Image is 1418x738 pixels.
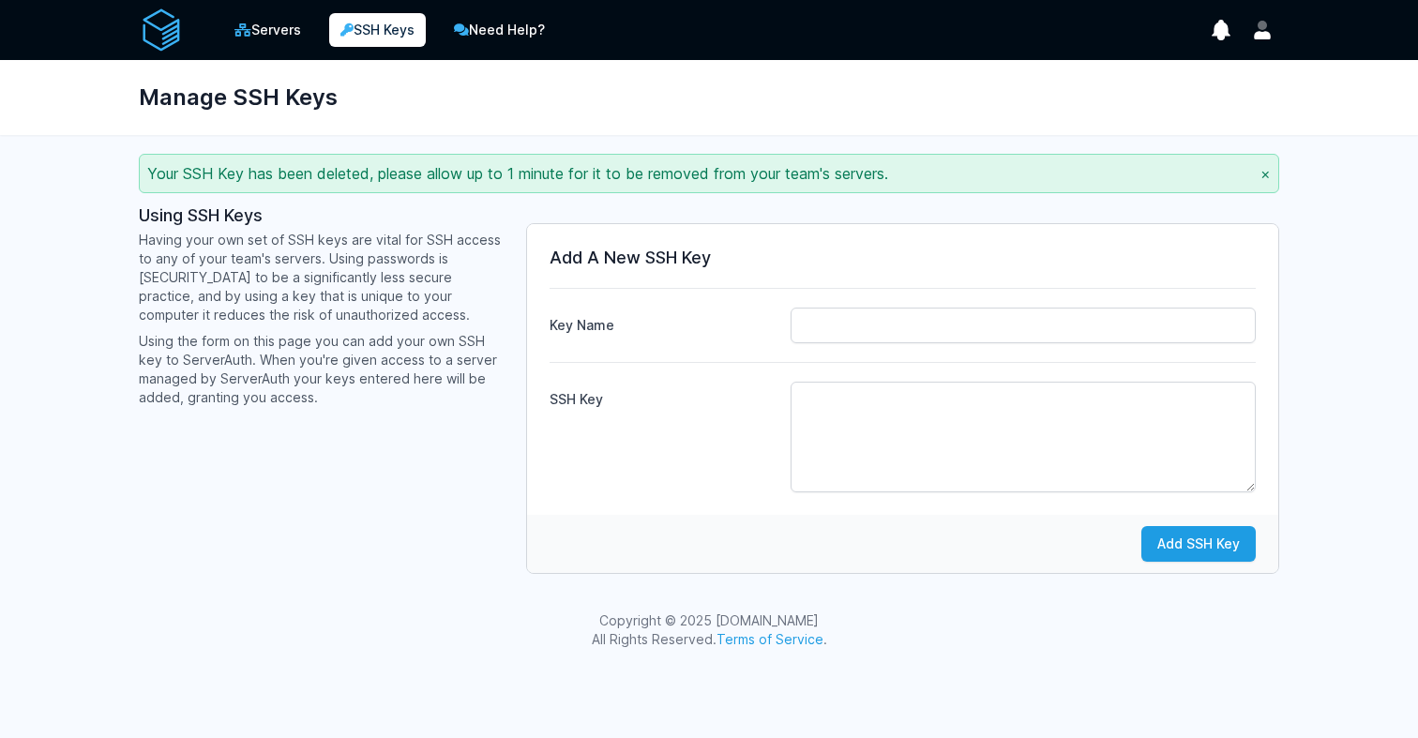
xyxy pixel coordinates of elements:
[139,154,1279,193] div: Your SSH Key has been deleted, please allow up to 1 minute for it to be removed from your team's ...
[441,11,558,49] a: Need Help?
[221,11,314,49] a: Servers
[139,75,338,120] h1: Manage SSH Keys
[329,13,426,47] a: SSH Keys
[139,332,504,407] p: Using the form on this page you can add your own SSH key to ServerAuth. When you're given access ...
[550,309,775,335] label: Key Name
[717,631,823,647] a: Terms of Service
[550,247,1256,269] h3: Add A New SSH Key
[139,204,504,227] h3: Using SSH Keys
[139,231,504,324] p: Having your own set of SSH keys are vital for SSH access to any of your team's servers. Using pas...
[1245,13,1279,47] button: User menu
[139,8,184,53] img: serverAuth logo
[550,383,775,409] label: SSH Key
[1204,13,1238,47] button: show notifications
[1141,526,1256,562] button: Add SSH Key
[1260,162,1271,185] button: ×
